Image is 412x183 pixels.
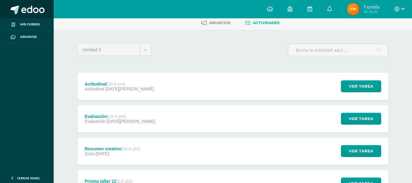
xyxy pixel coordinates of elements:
[209,20,231,25] span: Anuncios
[84,119,106,124] span: Evaluación
[20,35,37,39] span: Archivos
[341,80,381,92] button: Ver tarea
[347,3,359,15] img: ae357706e3891750ebd79d9dd0cf6008.png
[17,176,40,180] span: Cerrar panel
[84,151,94,156] span: Zona
[349,81,373,92] span: Ver tarea
[364,4,379,10] span: Fazeela
[84,114,155,119] div: Evaluación
[364,9,379,14] span: Mi Perfil
[95,151,109,156] span: [DATE]
[201,18,231,28] a: Anuncios
[341,113,381,125] button: Ver tarea
[106,86,154,91] span: [DATE][PERSON_NAME]
[84,82,154,86] div: Actitudinal
[82,44,135,56] span: Unidad 3
[78,44,151,56] a: Unidad 3
[5,18,49,31] a: Mis cursos
[121,146,140,151] strong: (10.0 pts)
[245,18,280,28] a: Actividades
[107,119,155,124] span: [DATE][PERSON_NAME]
[288,44,388,56] input: Busca la actividad aquí...
[20,22,40,27] span: Mis cursos
[349,113,373,124] span: Ver tarea
[341,145,381,157] button: Ver tarea
[107,114,126,119] strong: (15.0 pts)
[5,31,49,43] a: Archivos
[84,86,104,91] span: Actitudinal
[107,82,125,86] strong: (10.0 pts)
[84,146,140,151] div: Resumen creativo
[349,145,373,157] span: Ver tarea
[253,20,280,25] span: Actividades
